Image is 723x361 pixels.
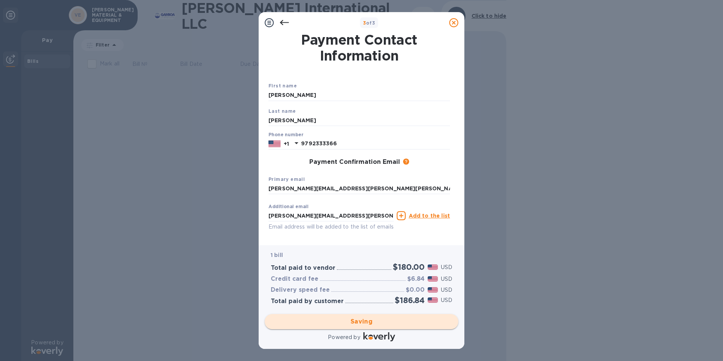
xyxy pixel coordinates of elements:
h3: Delivery speed fee [271,286,330,294]
h3: $0.00 [406,286,425,294]
img: USD [428,297,438,303]
img: USD [428,265,438,270]
h3: Credit card fee [271,275,318,283]
h1: Payment Contact Information [268,32,450,64]
h2: $186.84 [395,296,425,305]
input: Enter your phone number [301,138,450,149]
h3: Total paid to vendor [271,265,335,272]
img: USD [428,287,438,293]
p: USD [441,296,452,304]
b: 1 bill [271,252,283,258]
b: of 3 [363,20,375,26]
input: Enter your primary name [268,183,450,195]
u: Add to the list [409,213,450,219]
label: Additional email [268,205,309,209]
span: 3 [363,20,366,26]
img: USD [428,276,438,282]
b: First name [268,83,297,89]
b: Added additional emails [268,238,334,244]
h3: Total paid by customer [271,298,344,305]
input: Enter your last name [268,115,450,126]
b: Last name [268,108,296,114]
b: Primary email [268,176,305,182]
h3: Payment Confirmation Email [309,159,400,166]
p: Powered by [328,333,360,341]
p: Email address will be added to the list of emails [268,223,394,231]
p: USD [441,263,452,271]
img: US [268,140,281,148]
p: USD [441,286,452,294]
img: Logo [363,332,395,341]
input: Enter additional email [268,210,394,221]
p: USD [441,275,452,283]
h3: $6.84 [407,275,425,283]
input: Enter your first name [268,90,450,101]
label: Phone number [268,133,303,137]
p: +1 [284,140,289,148]
h2: $180.00 [393,262,425,272]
